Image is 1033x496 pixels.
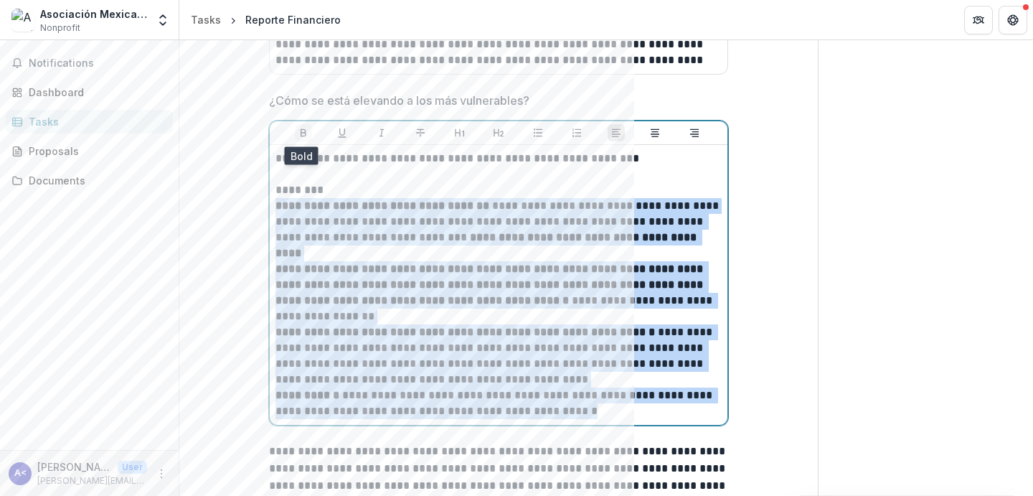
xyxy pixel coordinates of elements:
[185,9,346,30] nav: breadcrumb
[118,461,147,474] p: User
[6,52,173,75] button: Notifications
[964,6,993,34] button: Partners
[451,124,468,141] button: Heading 1
[686,124,703,141] button: Align Right
[608,124,625,141] button: Align Left
[29,173,161,188] div: Documents
[6,139,173,163] a: Proposals
[14,469,27,478] div: Alejandra Romero <alejandra.romero@amextra.org>
[646,124,664,141] button: Align Center
[29,114,161,129] div: Tasks
[37,474,147,487] p: [PERSON_NAME][EMAIL_ADDRESS][PERSON_NAME][DOMAIN_NAME]
[245,12,341,27] div: Reporte Financiero
[185,9,227,30] a: Tasks
[6,169,173,192] a: Documents
[191,12,221,27] div: Tasks
[153,465,170,482] button: More
[6,110,173,134] a: Tasks
[40,22,80,34] span: Nonprofit
[568,124,585,141] button: Ordered List
[37,459,112,474] p: [PERSON_NAME] <[PERSON_NAME][EMAIL_ADDRESS][PERSON_NAME][DOMAIN_NAME]>
[334,124,351,141] button: Underline
[40,6,147,22] div: Asociación Mexicana de Transformación Rural y Urbana A.C (Amextra, Inc.)
[29,85,161,100] div: Dashboard
[6,80,173,104] a: Dashboard
[29,144,161,159] div: Proposals
[11,9,34,32] img: Asociación Mexicana de Transformación Rural y Urbana A.C (Amextra, Inc.)
[153,6,173,34] button: Open entity switcher
[373,124,390,141] button: Italicize
[529,124,547,141] button: Bullet List
[412,124,429,141] button: Strike
[269,92,529,109] p: ¿Cómo se está elevando a los más vulnerables?
[999,6,1027,34] button: Get Help
[295,124,312,141] button: Bold
[490,124,507,141] button: Heading 2
[29,57,167,70] span: Notifications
